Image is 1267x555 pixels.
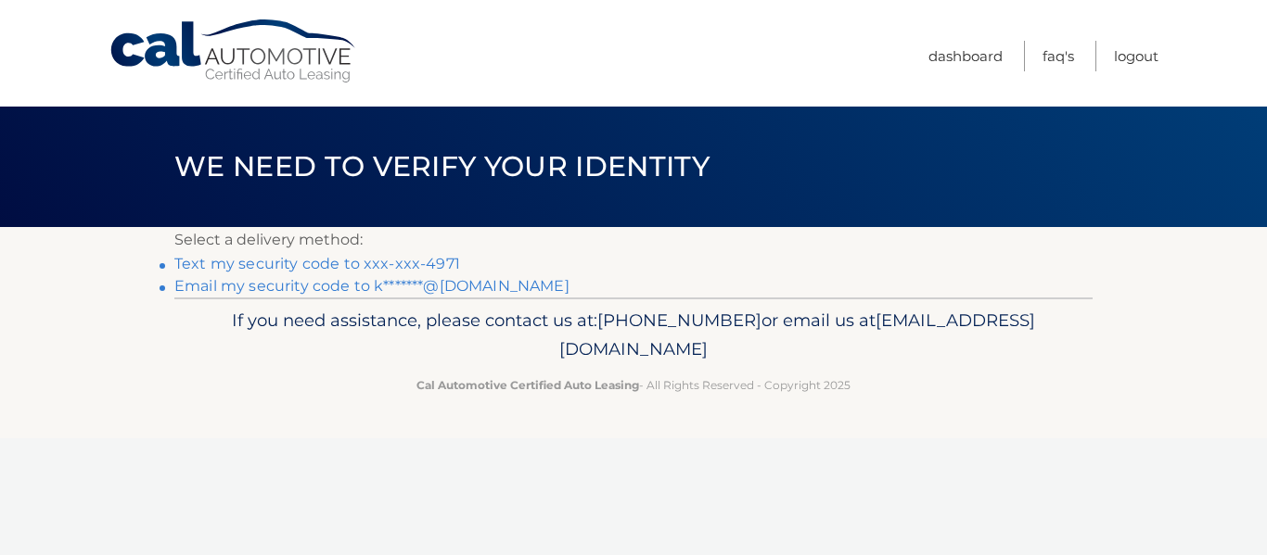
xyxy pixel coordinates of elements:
a: Logout [1114,41,1158,71]
a: Cal Automotive [109,19,359,84]
a: Dashboard [928,41,1003,71]
a: Email my security code to k*******@[DOMAIN_NAME] [174,277,570,295]
a: FAQ's [1043,41,1074,71]
p: Select a delivery method: [174,227,1093,253]
a: Text my security code to xxx-xxx-4971 [174,255,460,272]
p: - All Rights Reserved - Copyright 2025 [186,375,1081,395]
p: If you need assistance, please contact us at: or email us at [186,306,1081,365]
strong: Cal Automotive Certified Auto Leasing [416,378,639,392]
span: We need to verify your identity [174,149,710,183]
span: [PHONE_NUMBER] [597,309,761,331]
